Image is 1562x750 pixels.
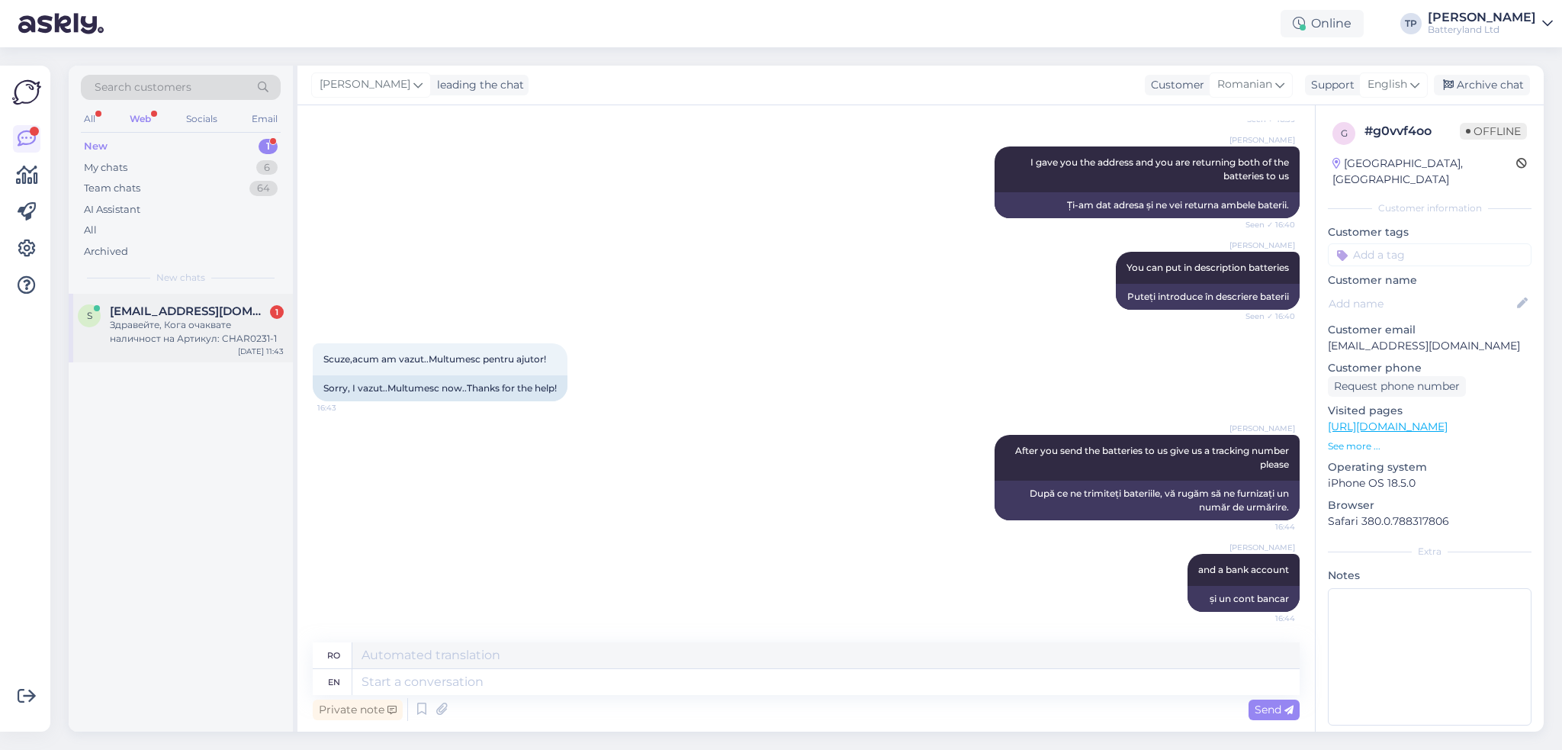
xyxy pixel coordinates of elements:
[1127,262,1289,273] span: You can put in description batteries
[1364,122,1460,140] div: # g0vvf4oo
[1238,311,1295,322] span: Seen ✓ 16:40
[1328,224,1531,240] p: Customer tags
[1328,338,1531,354] p: [EMAIL_ADDRESS][DOMAIN_NAME]
[995,481,1300,520] div: După ce ne trimiteți bateriile, vă rugăm să ne furnizați un număr de urmărire.
[95,79,191,95] span: Search customers
[327,642,340,668] div: ro
[84,202,140,217] div: AI Assistant
[259,139,278,154] div: 1
[87,310,92,321] span: s
[1328,545,1531,558] div: Extra
[323,353,546,365] span: Scuze,acum am vazut..Multumesc pentru ajutor!
[1328,439,1531,453] p: See more ...
[1229,240,1295,251] span: [PERSON_NAME]
[1238,521,1295,533] span: 16:44
[1328,360,1531,376] p: Customer phone
[156,271,205,285] span: New chats
[84,160,127,175] div: My chats
[320,76,410,93] span: [PERSON_NAME]
[1305,77,1355,93] div: Support
[1145,77,1204,93] div: Customer
[84,181,140,196] div: Team chats
[1329,295,1514,312] input: Add name
[1281,10,1364,37] div: Online
[1460,123,1527,140] span: Offline
[1328,201,1531,215] div: Customer information
[1229,134,1295,146] span: [PERSON_NAME]
[249,181,278,196] div: 64
[183,109,220,129] div: Socials
[1428,11,1536,24] div: [PERSON_NAME]
[12,78,41,107] img: Askly Logo
[1238,219,1295,230] span: Seen ✓ 16:40
[1400,13,1422,34] div: TP
[1328,403,1531,419] p: Visited pages
[1328,459,1531,475] p: Operating system
[1328,568,1531,584] p: Notes
[1198,564,1289,575] span: and a bank account
[1328,272,1531,288] p: Customer name
[84,139,108,154] div: New
[238,346,284,357] div: [DATE] 11:43
[1328,497,1531,513] p: Browser
[1328,513,1531,530] p: Safari 380.0.788317806
[1328,243,1531,266] input: Add a tag
[1328,322,1531,338] p: Customer email
[1368,76,1407,93] span: English
[1238,613,1295,624] span: 16:44
[1116,284,1300,310] div: Puteți introduce în descriere baterii
[317,402,374,414] span: 16:43
[110,318,284,346] div: Здравейте, Кога очаквате наличност на Артикул: CHAR0231-1
[1341,127,1348,139] span: g
[995,192,1300,218] div: Ți-am dat adresa și ne vei returna ambele baterii.
[256,160,278,175] div: 6
[328,669,340,695] div: en
[1217,76,1272,93] span: Romanian
[1229,542,1295,553] span: [PERSON_NAME]
[249,109,281,129] div: Email
[270,305,284,319] div: 1
[1328,475,1531,491] p: iPhone OS 18.5.0
[1030,156,1291,182] span: I gave you the address and you are returning both of the batteries to us
[1229,423,1295,434] span: [PERSON_NAME]
[127,109,154,129] div: Web
[110,304,268,318] span: svetlin.atanasov@itworks.bg
[1332,156,1516,188] div: [GEOGRAPHIC_DATA], [GEOGRAPHIC_DATA]
[1434,75,1530,95] div: Archive chat
[81,109,98,129] div: All
[1328,420,1448,433] a: [URL][DOMAIN_NAME]
[431,77,524,93] div: leading the chat
[313,700,403,720] div: Private note
[1328,376,1466,397] div: Request phone number
[84,223,97,238] div: All
[1428,24,1536,36] div: Batteryland Ltd
[1255,703,1294,716] span: Send
[1015,445,1291,470] span: After you send the batteries to us give us a tracking number please
[313,375,567,401] div: Sorry, I vazut..Multumesc now..Thanks for the help!
[1188,586,1300,612] div: și un cont bancar
[84,244,128,259] div: Archived
[1428,11,1553,36] a: [PERSON_NAME]Batteryland Ltd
